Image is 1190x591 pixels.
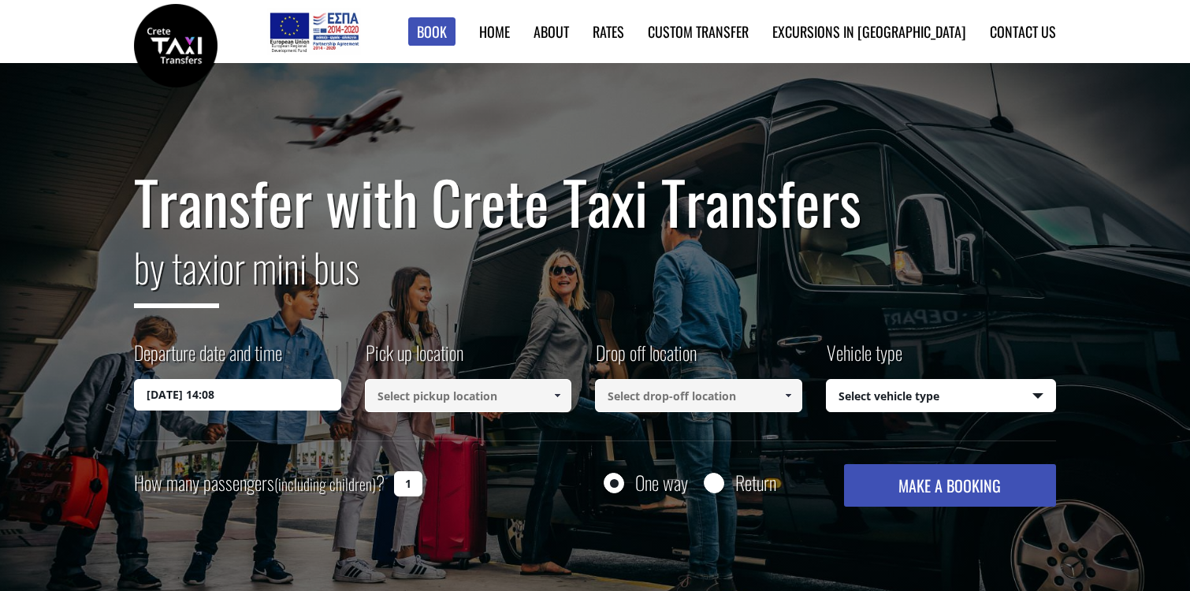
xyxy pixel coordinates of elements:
a: Book [408,17,456,46]
label: Return [735,473,776,492]
input: Select pickup location [365,379,572,412]
a: Show All Items [775,379,801,412]
input: Select drop-off location [595,379,802,412]
img: Crete Taxi Transfers | Safe Taxi Transfer Services from to Heraklion Airport, Chania Airport, Ret... [134,4,218,87]
a: Crete Taxi Transfers | Safe Taxi Transfer Services from to Heraklion Airport, Chania Airport, Ret... [134,35,218,52]
a: Show All Items [545,379,571,412]
h1: Transfer with Crete Taxi Transfers [134,169,1056,235]
a: Home [479,21,510,42]
img: e-bannersEUERDF180X90.jpg [267,8,361,55]
h2: or mini bus [134,235,1056,320]
a: About [534,21,569,42]
a: Custom Transfer [648,21,749,42]
label: One way [635,473,688,492]
label: Vehicle type [826,339,902,379]
a: Excursions in [GEOGRAPHIC_DATA] [772,21,966,42]
label: How many passengers ? [134,464,385,503]
a: Rates [593,21,624,42]
label: Drop off location [595,339,697,379]
button: MAKE A BOOKING [844,464,1056,507]
small: (including children) [274,472,376,496]
span: Select vehicle type [827,380,1056,413]
label: Departure date and time [134,339,282,379]
span: by taxi [134,237,219,308]
a: Contact us [990,21,1056,42]
label: Pick up location [365,339,463,379]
